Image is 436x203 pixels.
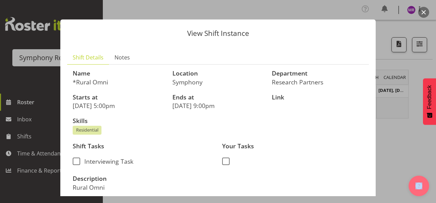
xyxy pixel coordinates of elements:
[73,118,363,124] h3: Skills
[172,70,264,77] h3: Location
[73,102,164,109] p: [DATE] 5:00pm
[172,102,264,109] p: [DATE] 9:00pm
[73,70,164,77] h3: Name
[76,127,98,133] span: Residential
[426,85,433,109] span: Feedback
[222,143,363,150] h3: Your Tasks
[73,94,164,101] h3: Starts at
[172,94,264,101] h3: Ends at
[415,182,422,189] img: help-xxl-2.png
[73,53,104,62] span: Shift Details
[67,30,369,37] p: View Shift Instance
[73,184,214,191] p: Rural Omni
[272,94,363,101] h3: Link
[272,70,363,77] h3: Department
[423,78,436,125] button: Feedback - Show survey
[73,143,214,150] h3: Shift Tasks
[73,175,214,182] h3: Description
[272,78,363,86] p: Research Partners
[114,53,130,62] span: Notes
[80,158,133,165] span: Interviewing Task
[172,78,264,86] p: Symphony
[73,78,164,86] p: *Rural Omni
